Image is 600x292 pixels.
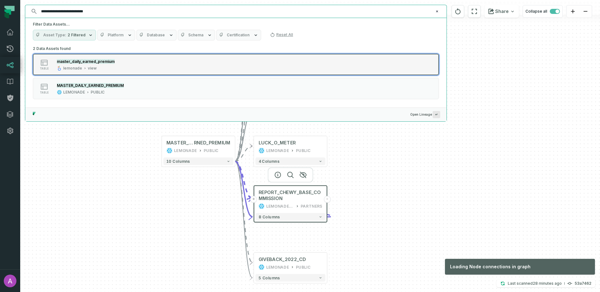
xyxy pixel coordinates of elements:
[259,215,280,219] span: 8 columns
[43,33,66,38] span: Asset Type
[508,280,562,287] p: Last scanned
[266,148,289,154] div: LEMONADE
[296,148,311,154] div: PUBLIC
[259,189,322,202] span: REPORT_CHEWY_BASE_COMMISSION
[259,140,296,146] div: LUCK_O_METER
[57,83,124,88] mark: MASTER_DAILY_EARNED_PREMIUM
[40,67,49,70] span: table
[579,5,592,18] button: zoom out
[88,66,97,71] div: view
[63,66,82,71] div: lemonade
[33,54,439,75] button: tablelemonadeview
[235,161,252,262] g: Edge from be052cb8b46f36405476073c10c8c1d7 to 7a7d163df45e241cf31ef673a5ed0de0
[57,59,115,64] mark: master_daily_earned_premium
[188,33,203,38] span: Schema
[267,30,296,40] button: Reset All
[63,90,85,95] div: LEMONADE
[445,259,595,275] div: Loading Node connections in graph
[259,276,280,280] span: 5 columns
[33,22,439,27] h5: Filter Data Assets...
[178,30,215,40] button: Schema
[250,196,257,203] button: +
[216,30,261,40] button: Certification
[235,161,252,217] g: Edge from be052cb8b46f36405476073c10c8c1d7 to 9d6dd58daa77ff9ef73ce1e50c76c10c
[166,159,190,163] span: 10 columns
[434,8,440,15] button: Clear search query
[575,282,591,285] h4: 53a7462
[25,44,447,107] div: Suggestions
[235,146,252,161] g: Edge from be052cb8b46f36405476073c10c8c1d7 to 7a5425896993a2db8e47974b2f456974
[194,140,231,146] span: RNED_PREMIUM
[91,90,105,95] div: PUBLIC
[301,203,322,209] div: PARTNERS
[567,5,579,18] button: zoom in
[523,5,563,18] button: Collapse all
[147,33,165,38] span: Database
[433,111,440,118] span: Press ↵ to add a new Data Asset to the graph
[259,256,306,262] div: GIVEBACK_2022_CD
[4,275,16,287] img: avatar of Alex Bohn
[166,140,194,146] span: MASTER_DAILY_EA
[296,264,311,270] div: PUBLIC
[33,44,439,107] div: 2 Data Assets found
[496,280,595,287] button: Last scanned[DATE] 10:19:43 AM53a7462
[266,264,289,270] div: LEMONADE
[108,33,123,38] span: Platform
[166,140,230,146] div: MASTER_DAILY_EARNED_PREMIUM
[97,30,135,40] button: Platform
[136,30,177,40] button: Database
[484,5,519,18] button: Share
[227,33,249,38] span: Certification
[410,111,440,118] span: Open Lineage
[204,148,219,154] div: PUBLIC
[40,91,49,94] span: table
[68,33,86,38] span: 2 Filtered
[33,30,96,40] button: Asset Type2 Filtered
[247,198,332,217] g: Edge from 9d6dd58daa77ff9ef73ce1e50c76c10c to 9d6dd58daa77ff9ef73ce1e50c76c10c
[259,159,279,163] span: 4 columns
[533,281,562,286] relative-time: Sep 12, 2025, 10:19 AM EDT
[266,203,294,209] div: LEMONADE_DWH
[174,148,197,154] div: LEMONADE
[324,196,331,203] button: -
[33,78,439,99] button: tableLEMONADEPUBLIC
